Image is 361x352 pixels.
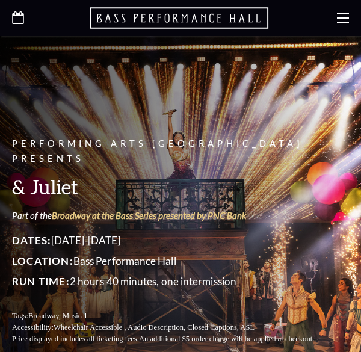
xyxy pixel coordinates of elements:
span: Broadway, Musical [28,312,87,320]
p: [DATE]-[DATE] [12,233,343,249]
p: Bass Performance Hall [12,253,343,269]
span: Run Time: [12,275,70,288]
p: Performing Arts [GEOGRAPHIC_DATA] Presents [12,137,343,167]
p: Tags: [12,310,343,322]
span: Dates: [12,234,51,247]
a: Broadway at the Bass Series presented by PNC Bank [52,210,246,221]
p: Part of the [12,210,343,222]
span: Wheelchair Accessible , Audio Description, Closed Captions, ASL [54,323,255,332]
p: Price displayed includes all ticketing fees. [12,333,343,345]
p: Accessibility: [12,322,343,333]
h3: & Juliet [12,176,343,199]
span: An additional $5 order charge will be applied at checkout. [139,335,314,343]
p: 2 hours 40 minutes, one intermission [12,274,343,289]
span: Location: [12,255,73,267]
